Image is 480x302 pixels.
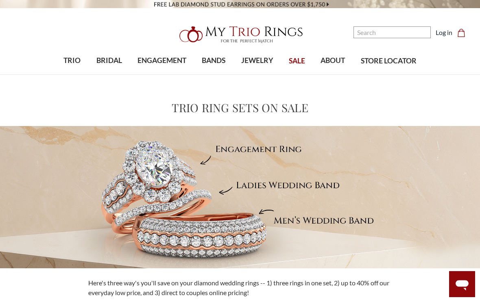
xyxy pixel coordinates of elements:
[130,48,194,74] a: ENGAGEMENT
[158,74,166,75] button: submenu toggle
[281,48,313,74] a: SALE
[202,55,225,66] span: BANDS
[172,99,308,116] h1: Trio Ring Sets on Sale
[137,55,186,66] span: ENGAGEMENT
[241,55,273,66] span: JEWELRY
[253,74,261,75] button: submenu toggle
[321,55,345,66] span: ABOUT
[56,48,88,74] a: TRIO
[68,74,76,75] button: submenu toggle
[96,55,122,66] span: BRIDAL
[233,48,281,74] a: JEWELRY
[436,28,452,37] a: Log in
[63,55,81,66] span: TRIO
[194,48,233,74] a: BANDS
[139,22,341,48] a: My Trio Rings
[353,48,424,74] a: STORE LOCATOR
[175,22,305,48] img: My Trio Rings
[329,74,337,75] button: submenu toggle
[105,74,113,75] button: submenu toggle
[457,29,465,37] svg: cart.cart_preview
[88,48,129,74] a: BRIDAL
[361,56,417,66] span: STORE LOCATOR
[313,48,353,74] a: ABOUT
[209,74,218,75] button: submenu toggle
[289,56,305,66] span: SALE
[353,26,431,38] input: Search
[83,278,397,298] div: Here's three way's you'll save on your diamond wedding rings -- 1) three rings in one set, 2) up ...
[457,28,470,37] a: Cart with 0 items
